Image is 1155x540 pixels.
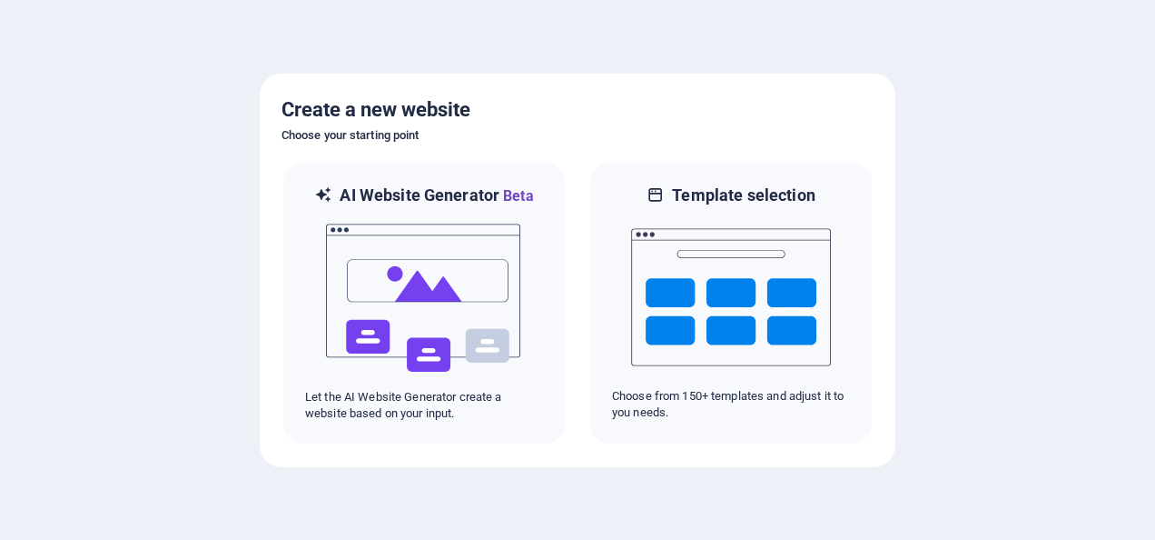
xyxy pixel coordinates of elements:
[499,187,534,205] span: Beta
[340,185,533,207] h6: AI Website Generator
[324,207,524,389] img: ai
[281,95,874,125] h5: Create a new website
[612,388,850,421] p: Choose from 150+ templates and adjust it to you needs.
[305,389,543,422] p: Let the AI Website Generator create a website based on your input.
[281,125,874,146] h6: Choose your starting point
[588,161,874,445] div: Template selectionChoose from 150+ templates and adjust it to you needs.
[672,185,814,206] h6: Template selection
[281,161,567,445] div: AI Website GeneratorBetaaiLet the AI Website Generator create a website based on your input.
